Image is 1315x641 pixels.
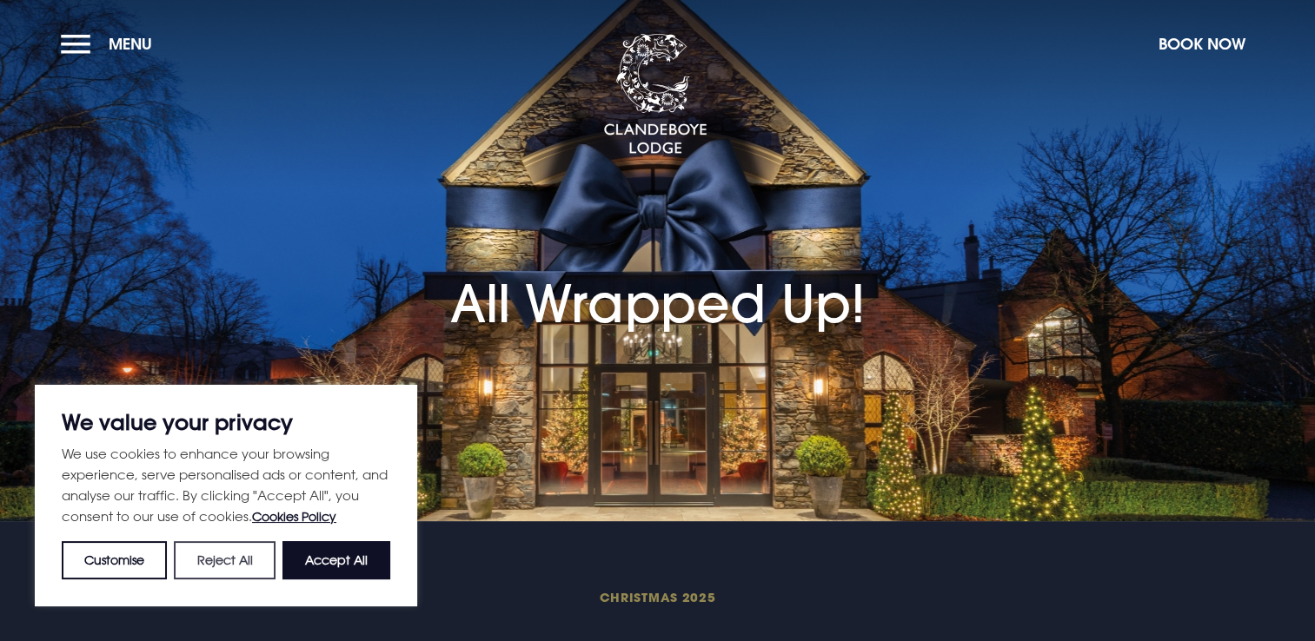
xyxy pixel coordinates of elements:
[603,34,707,155] img: Clandeboye Lodge
[1150,25,1254,63] button: Book Now
[174,541,275,579] button: Reject All
[252,509,336,524] a: Cookies Policy
[62,541,167,579] button: Customise
[450,195,866,335] h1: All Wrapped Up!
[62,412,390,433] p: We value your privacy
[61,25,161,63] button: Menu
[243,589,1071,605] span: Christmas 2025
[282,541,390,579] button: Accept All
[35,385,417,606] div: We value your privacy
[109,34,152,54] span: Menu
[62,443,390,527] p: We use cookies to enhance your browsing experience, serve personalised ads or content, and analys...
